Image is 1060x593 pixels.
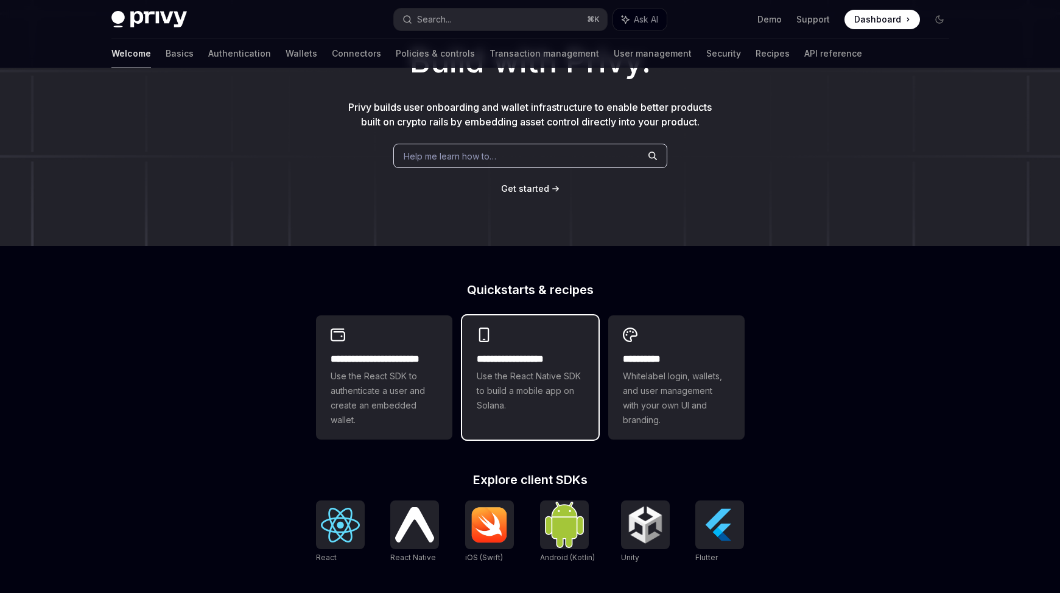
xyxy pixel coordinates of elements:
[540,500,595,564] a: Android (Kotlin)Android (Kotlin)
[930,10,949,29] button: Toggle dark mode
[626,505,665,544] img: Unity
[587,15,600,24] span: ⌘ K
[316,500,365,564] a: ReactReact
[545,502,584,547] img: Android (Kotlin)
[757,13,782,26] a: Demo
[854,13,901,26] span: Dashboard
[390,553,436,562] span: React Native
[540,553,595,562] span: Android (Kotlin)
[796,13,830,26] a: Support
[623,369,730,427] span: Whitelabel login, wallets, and user management with your own UI and branding.
[490,39,599,68] a: Transaction management
[695,500,744,564] a: FlutterFlutter
[501,183,549,195] a: Get started
[332,39,381,68] a: Connectors
[695,553,718,562] span: Flutter
[756,39,790,68] a: Recipes
[700,505,739,544] img: Flutter
[331,369,438,427] span: Use the React SDK to authenticate a user and create an embedded wallet.
[417,12,451,27] div: Search...
[465,553,503,562] span: iOS (Swift)
[804,39,862,68] a: API reference
[286,39,317,68] a: Wallets
[621,553,639,562] span: Unity
[396,39,475,68] a: Policies & controls
[316,284,745,296] h2: Quickstarts & recipes
[501,183,549,194] span: Get started
[844,10,920,29] a: Dashboard
[614,39,692,68] a: User management
[348,101,712,128] span: Privy builds user onboarding and wallet infrastructure to enable better products built on crypto ...
[394,9,607,30] button: Search...⌘K
[111,39,151,68] a: Welcome
[462,315,598,440] a: **** **** **** ***Use the React Native SDK to build a mobile app on Solana.
[111,11,187,28] img: dark logo
[470,507,509,543] img: iOS (Swift)
[634,13,658,26] span: Ask AI
[166,39,194,68] a: Basics
[316,474,745,486] h2: Explore client SDKs
[621,500,670,564] a: UnityUnity
[390,500,439,564] a: React NativeReact Native
[608,315,745,440] a: **** *****Whitelabel login, wallets, and user management with your own UI and branding.
[321,508,360,542] img: React
[404,150,496,163] span: Help me learn how to…
[316,553,337,562] span: React
[706,39,741,68] a: Security
[208,39,271,68] a: Authentication
[395,507,434,542] img: React Native
[477,369,584,413] span: Use the React Native SDK to build a mobile app on Solana.
[613,9,667,30] button: Ask AI
[465,500,514,564] a: iOS (Swift)iOS (Swift)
